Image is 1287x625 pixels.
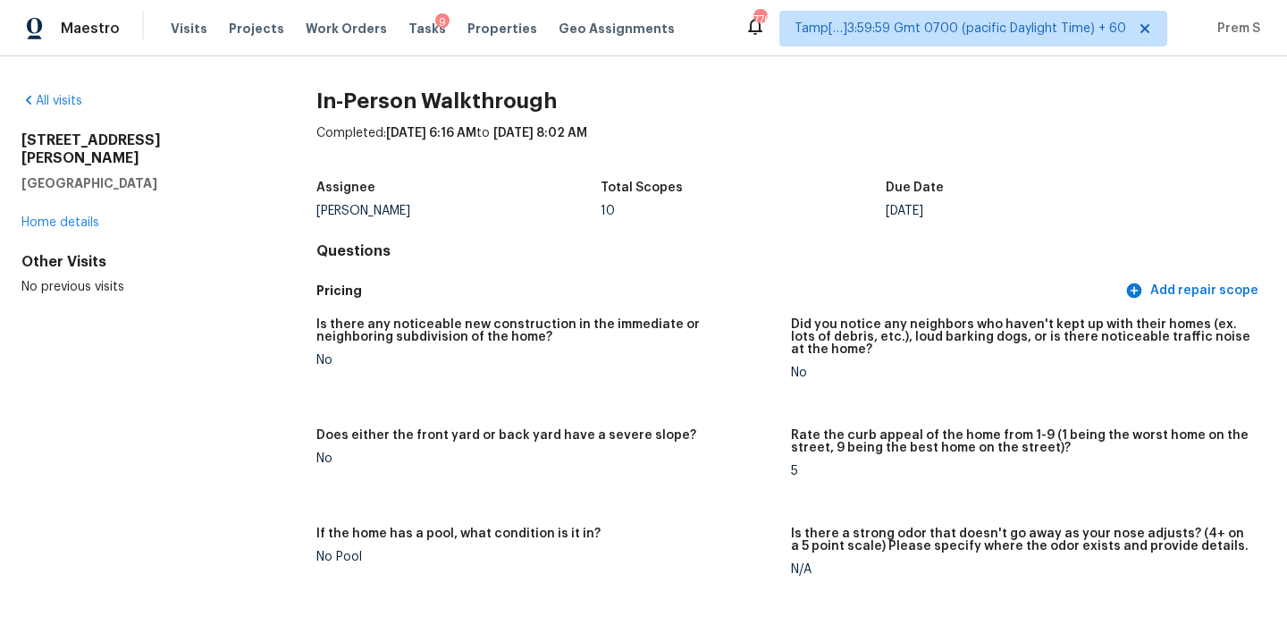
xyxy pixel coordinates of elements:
span: Tamp[…]3:59:59 Gmt 0700 (pacific Daylight Time) + 60 [795,20,1126,38]
span: No previous visits [21,281,124,293]
div: No Pool [316,551,777,563]
h2: In-Person Walkthrough [316,92,1266,110]
span: [DATE] 8:02 AM [493,127,587,139]
button: Add repair scope [1122,274,1266,308]
a: All visits [21,95,82,107]
span: Properties [467,20,537,38]
span: Maestro [61,20,120,38]
div: No [316,354,777,367]
span: Add repair scope [1129,280,1258,302]
div: 5 [791,465,1251,477]
span: Geo Assignments [559,20,675,38]
h5: Did you notice any neighbors who haven't kept up with their homes (ex. lots of debris, etc.), lou... [791,318,1251,356]
h5: Rate the curb appeal of the home from 1-9 (1 being the worst home on the street, 9 being the best... [791,429,1251,454]
h5: Total Scopes [601,182,683,194]
div: Other Visits [21,253,259,271]
h2: [STREET_ADDRESS][PERSON_NAME] [21,131,259,167]
span: Visits [171,20,207,38]
span: Work Orders [306,20,387,38]
h5: [GEOGRAPHIC_DATA] [21,174,259,192]
span: [DATE] 6:16 AM [386,127,476,139]
h5: Pricing [316,282,1122,300]
div: 9 [435,13,450,31]
h5: If the home has a pool, what condition is it in? [316,528,601,540]
h5: Due Date [886,182,944,194]
h5: Does either the front yard or back yard have a severe slope? [316,429,696,442]
span: Tasks [408,22,446,35]
div: N/A [791,563,1251,576]
div: [PERSON_NAME] [316,205,601,217]
span: Prem S [1210,20,1260,38]
div: No [791,367,1251,379]
div: 776 [753,11,766,29]
h5: Is there any noticeable new construction in the immediate or neighboring subdivision of the home? [316,318,777,343]
h5: Assignee [316,182,375,194]
a: Home details [21,216,99,229]
div: [DATE] [886,205,1171,217]
div: Completed: to [316,124,1266,171]
div: No [316,452,777,465]
h4: Questions [316,242,1266,260]
div: 10 [601,205,886,217]
span: Projects [229,20,284,38]
h5: Is there a strong odor that doesn't go away as your nose adjusts? (4+ on a 5 point scale) Please ... [791,528,1251,553]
